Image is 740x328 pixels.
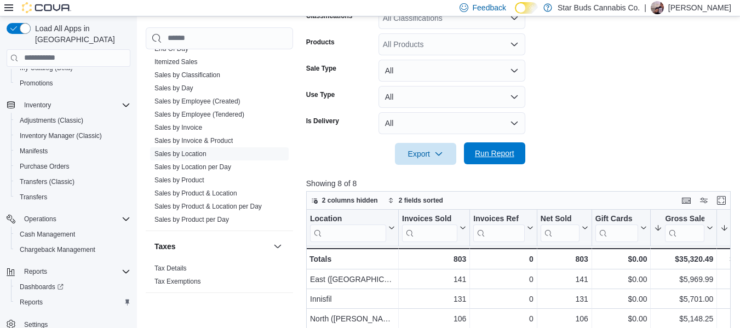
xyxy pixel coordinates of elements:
[154,189,237,198] span: Sales by Product & Location
[401,143,450,165] span: Export
[20,245,95,254] span: Chargeback Management
[24,267,47,276] span: Reports
[11,159,135,174] button: Purchase Orders
[20,283,64,291] span: Dashboards
[20,212,130,226] span: Operations
[510,40,519,49] button: Open list of options
[20,162,70,171] span: Purchase Orders
[154,57,198,66] span: Itemized Sales
[154,241,176,252] h3: Taxes
[154,176,204,184] a: Sales by Product
[11,143,135,159] button: Manifests
[154,277,201,286] span: Tax Exemptions
[15,228,79,241] a: Cash Management
[20,99,130,112] span: Inventory
[595,252,647,266] div: $0.00
[24,215,56,223] span: Operations
[15,191,130,204] span: Transfers
[20,265,130,278] span: Reports
[154,215,229,224] span: Sales by Product per Day
[15,191,51,204] a: Transfers
[31,23,130,45] span: Load All Apps in [GEOGRAPHIC_DATA]
[154,176,204,185] span: Sales by Product
[541,214,580,225] div: Net Sold
[11,128,135,143] button: Inventory Manager (Classic)
[146,262,293,292] div: Taxes
[644,1,646,14] p: |
[20,212,61,226] button: Operations
[20,265,51,278] button: Reports
[20,177,74,186] span: Transfers (Classic)
[399,196,443,205] span: 2 fields sorted
[473,312,533,325] div: 0
[20,116,83,125] span: Adjustments (Classic)
[402,292,466,306] div: 131
[654,214,713,242] button: Gross Sales
[541,214,580,242] div: Net Sold
[154,163,231,171] a: Sales by Location per Day
[310,312,395,325] div: North ([PERSON_NAME])
[595,214,639,242] div: Gift Card Sales
[595,312,647,325] div: $0.00
[383,194,448,207] button: 2 fields sorted
[15,77,58,90] a: Promotions
[11,76,135,91] button: Promotions
[154,150,206,158] a: Sales by Location
[15,228,130,241] span: Cash Management
[378,60,525,82] button: All
[11,295,135,310] button: Reports
[2,97,135,113] button: Inventory
[11,174,135,189] button: Transfers (Classic)
[402,312,466,325] div: 106
[310,292,395,306] div: Innisfil
[402,214,466,242] button: Invoices Sold
[154,136,233,145] span: Sales by Invoice & Product
[15,296,47,309] a: Reports
[15,129,106,142] a: Inventory Manager (Classic)
[395,143,456,165] button: Export
[154,202,262,211] span: Sales by Product & Location per Day
[306,178,735,189] p: Showing 8 of 8
[402,214,457,225] div: Invoices Sold
[558,1,640,14] p: Star Buds Cannabis Co.
[595,273,647,286] div: $0.00
[2,264,135,279] button: Reports
[402,214,457,242] div: Invoices Sold
[473,214,533,242] button: Invoices Ref
[15,175,79,188] a: Transfers (Classic)
[475,148,514,159] span: Run Report
[378,86,525,108] button: All
[665,214,704,242] div: Gross Sales
[378,112,525,134] button: All
[697,194,710,207] button: Display options
[306,64,336,73] label: Sale Type
[154,97,240,106] span: Sales by Employee (Created)
[306,117,339,125] label: Is Delivery
[665,214,704,225] div: Gross Sales
[15,114,130,127] span: Adjustments (Classic)
[595,292,647,306] div: $0.00
[15,145,130,158] span: Manifests
[654,273,713,286] div: $5,969.99
[654,312,713,325] div: $5,148.25
[322,196,378,205] span: 2 columns hidden
[154,58,198,66] a: Itemized Sales
[2,211,135,227] button: Operations
[651,1,664,14] div: Eric Dawes
[154,97,240,105] a: Sales by Employee (Created)
[310,214,395,242] button: Location
[307,194,382,207] button: 2 columns hidden
[15,175,130,188] span: Transfers (Classic)
[541,312,588,325] div: 106
[154,71,220,79] a: Sales by Classification
[15,243,100,256] a: Chargeback Management
[154,264,187,273] span: Tax Details
[154,110,244,119] span: Sales by Employee (Tendered)
[402,273,466,286] div: 141
[473,214,524,242] div: Invoices Ref
[154,203,262,210] a: Sales by Product & Location per Day
[515,2,538,14] input: Dark Mode
[11,189,135,205] button: Transfers
[15,160,130,173] span: Purchase Orders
